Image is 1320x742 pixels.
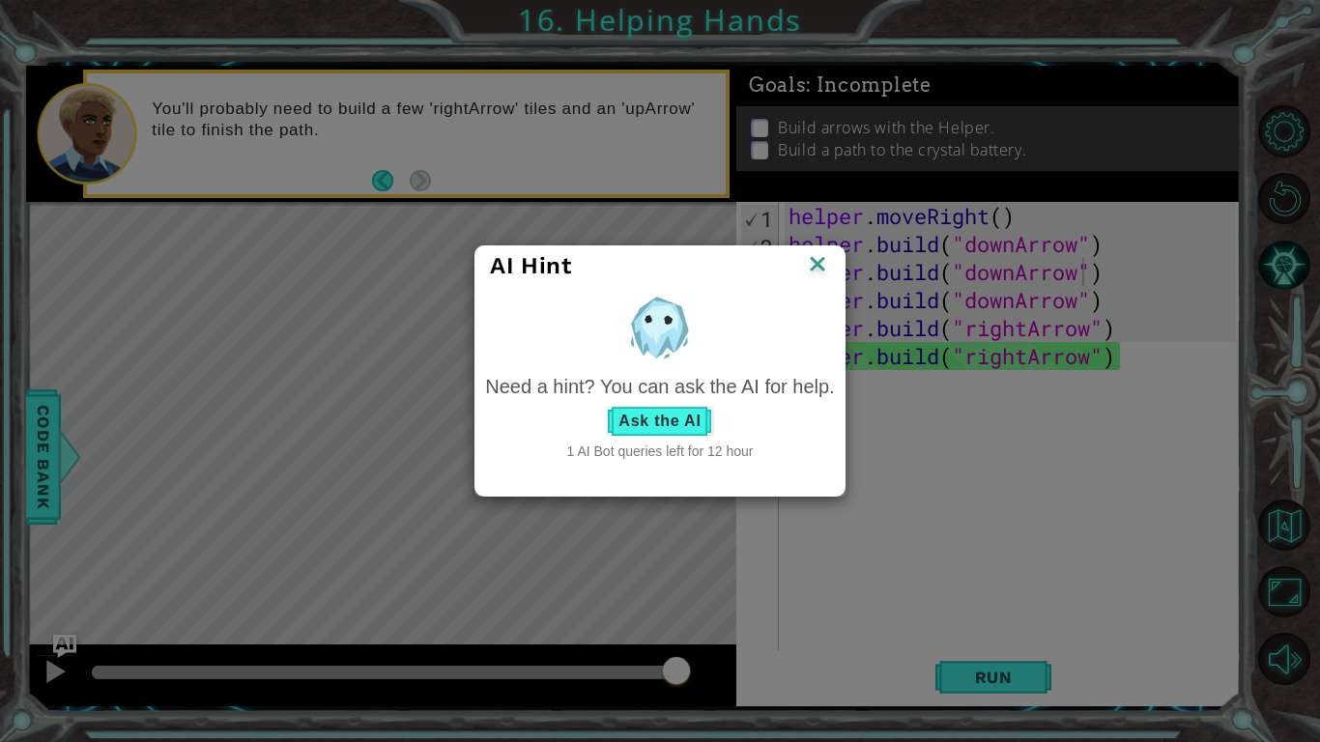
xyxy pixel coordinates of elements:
[805,251,830,280] img: IconClose.svg
[623,291,696,363] img: AI Hint Animal
[485,373,834,401] div: Need a hint? You can ask the AI for help.
[485,442,834,461] div: 1 AI Bot queries left for 12 hour
[490,252,571,279] span: AI Hint
[606,406,713,437] button: Ask the AI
